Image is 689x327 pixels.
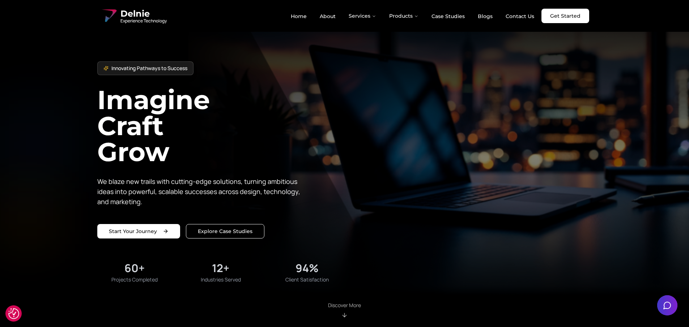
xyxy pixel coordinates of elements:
div: 94% [295,262,319,275]
p: We blaze new trails with cutting-edge solutions, turning ambitious ideas into powerful, scalable ... [97,176,306,207]
span: Innovating Pathways to Success [111,65,187,72]
div: Scroll to About section [328,302,361,318]
a: About [314,10,341,22]
a: Contact Us [500,10,540,22]
h1: Imagine Craft Grow [97,87,345,165]
button: Open chat [657,295,677,315]
div: 12+ [212,262,229,275]
a: Start your project with us [97,224,180,238]
a: Explore our solutions [186,224,264,238]
a: Blogs [472,10,498,22]
a: Delnie Logo Full [100,7,167,25]
button: Products [383,9,424,23]
span: Experience Technology [120,18,167,24]
a: Case Studies [426,10,471,22]
span: Delnie [120,8,167,20]
p: Discover More [328,302,361,309]
div: 60+ [124,262,145,275]
button: Services [343,9,382,23]
a: Home [285,10,312,22]
img: Revisit consent button [8,308,19,319]
nav: Main [285,9,540,23]
button: Cookie Settings [8,308,19,319]
img: Delnie Logo [100,7,118,25]
a: Get Started [541,9,589,23]
span: Projects Completed [111,276,158,283]
span: Client Satisfaction [285,276,329,283]
span: Industries Served [201,276,241,283]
